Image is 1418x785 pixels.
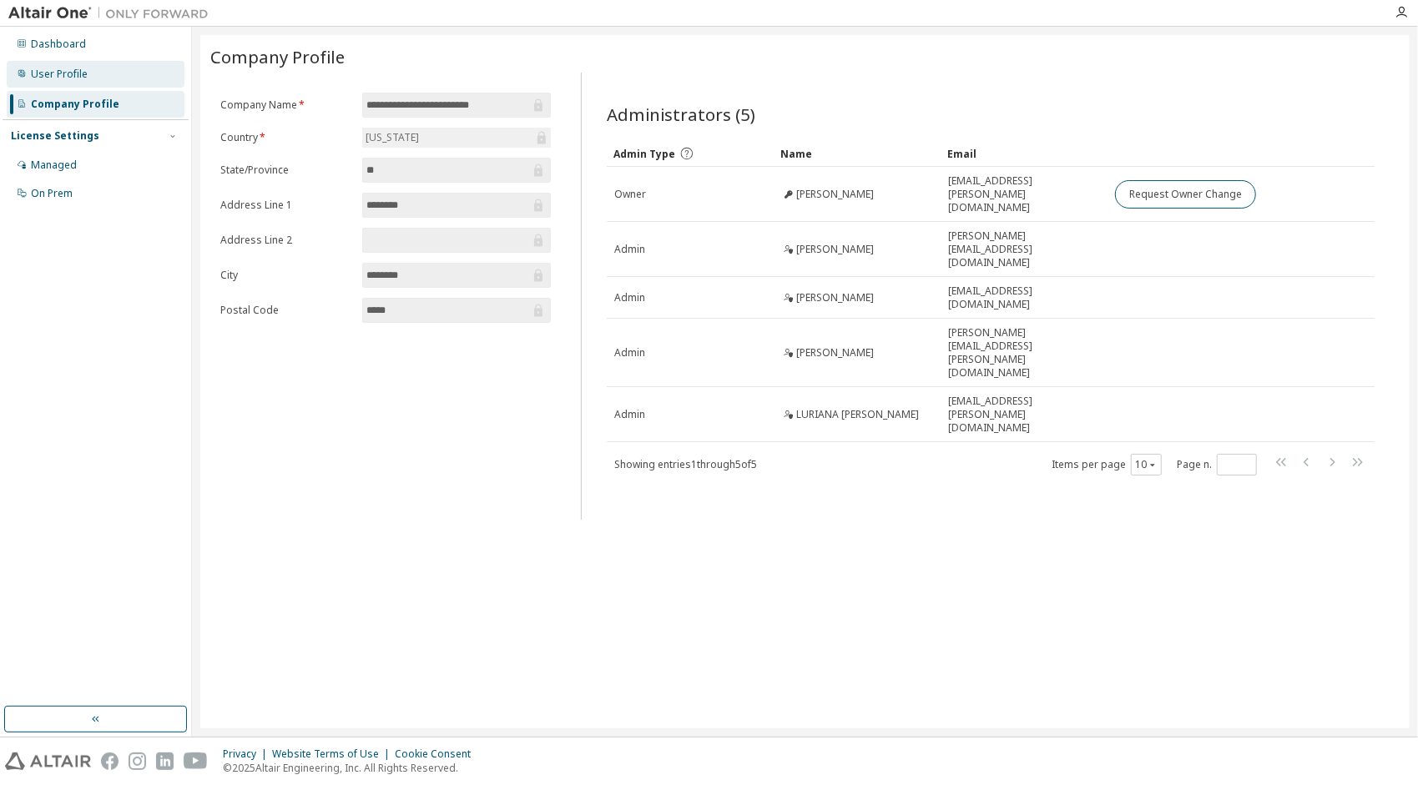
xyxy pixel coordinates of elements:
label: State/Province [220,164,352,177]
div: Email [947,140,1101,167]
button: Request Owner Change [1115,180,1256,209]
span: LURIANA [PERSON_NAME] [796,408,919,421]
span: Admin [614,291,645,304]
div: Managed [31,159,77,172]
label: Address Line 1 [220,199,352,212]
span: Items per page [1052,454,1162,476]
span: Admin [614,243,645,256]
button: 10 [1135,458,1158,471]
span: [PERSON_NAME][EMAIL_ADDRESS][DOMAIN_NAME] [948,229,1100,269]
div: User Profile [31,68,88,81]
img: instagram.svg [129,752,146,770]
div: Name [780,140,934,167]
span: Page n. [1177,454,1257,476]
label: City [220,269,352,282]
span: [EMAIL_ADDRESS][DOMAIN_NAME] [948,284,1100,311]
div: Privacy [223,747,272,761]
span: Admin [614,408,645,421]
span: Company Profile [210,45,345,68]
div: Cookie Consent [395,747,481,761]
span: [PERSON_NAME] [796,346,874,360]
div: Website Terms of Use [272,747,395,761]
label: Address Line 2 [220,234,352,247]
span: Admin [614,346,645,360]
div: License Settings [11,129,99,143]
span: [PERSON_NAME][EMAIL_ADDRESS][PERSON_NAME][DOMAIN_NAME] [948,326,1100,380]
div: [US_STATE] [362,128,551,148]
p: © 2025 Altair Engineering, Inc. All Rights Reserved. [223,761,481,775]
img: Altair One [8,5,217,22]
span: [EMAIL_ADDRESS][PERSON_NAME][DOMAIN_NAME] [948,174,1100,214]
div: Dashboard [31,38,86,51]
img: linkedin.svg [156,752,174,770]
img: altair_logo.svg [5,752,91,770]
span: Owner [614,188,646,201]
div: [US_STATE] [363,128,421,147]
span: [PERSON_NAME] [796,243,874,256]
div: Company Profile [31,98,119,111]
label: Company Name [220,98,352,112]
img: youtube.svg [184,752,208,770]
label: Postal Code [220,304,352,317]
img: facebook.svg [101,752,119,770]
label: Country [220,131,352,144]
span: Admin Type [613,147,675,161]
span: Administrators (5) [607,103,755,126]
span: [PERSON_NAME] [796,188,874,201]
span: [PERSON_NAME] [796,291,874,304]
div: On Prem [31,187,73,200]
span: [EMAIL_ADDRESS][PERSON_NAME][DOMAIN_NAME] [948,395,1100,435]
span: Showing entries 1 through 5 of 5 [614,457,757,471]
